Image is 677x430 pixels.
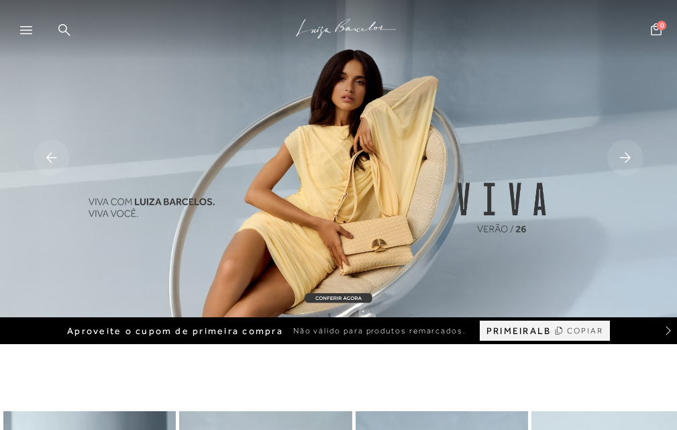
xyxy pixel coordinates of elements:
button: 0 [647,22,666,40]
span: PRIMEIRALB [486,325,551,337]
span: Aproveite o cupom de primeira compra [67,325,283,337]
span: 0 [657,21,666,30]
span: COPIAR [567,325,603,337]
span: Não válido para produtos remarcados. [293,325,466,337]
